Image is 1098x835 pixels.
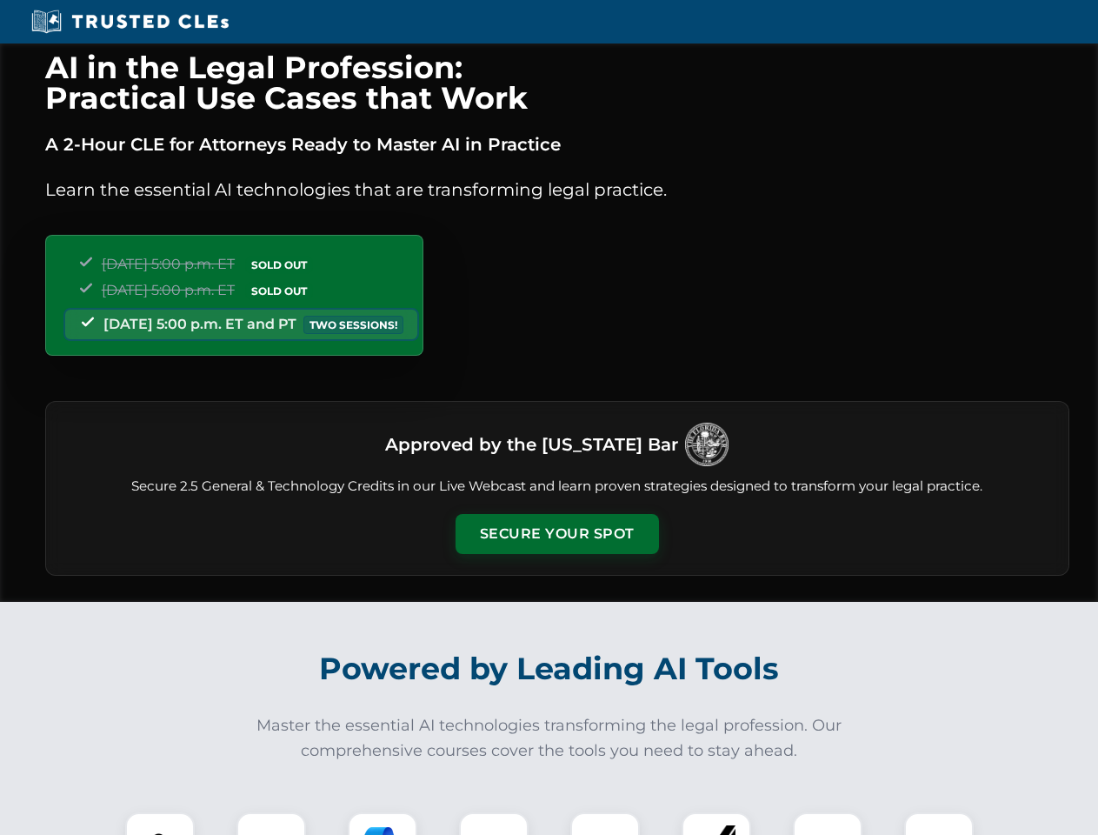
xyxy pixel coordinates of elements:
p: A 2-Hour CLE for Attorneys Ready to Master AI in Practice [45,130,1069,158]
span: SOLD OUT [245,256,313,274]
p: Secure 2.5 General & Technology Credits in our Live Webcast and learn proven strategies designed ... [67,477,1048,497]
p: Master the essential AI technologies transforming the legal profession. Our comprehensive courses... [245,713,854,764]
span: SOLD OUT [245,282,313,300]
h3: Approved by the [US_STATE] Bar [385,429,678,460]
h1: AI in the Legal Profession: Practical Use Cases that Work [45,52,1069,113]
h2: Powered by Leading AI Tools [68,638,1031,699]
span: [DATE] 5:00 p.m. ET [102,282,235,298]
button: Secure Your Spot [456,514,659,554]
span: [DATE] 5:00 p.m. ET [102,256,235,272]
p: Learn the essential AI technologies that are transforming legal practice. [45,176,1069,204]
img: Logo [685,423,729,466]
img: Trusted CLEs [26,9,234,35]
